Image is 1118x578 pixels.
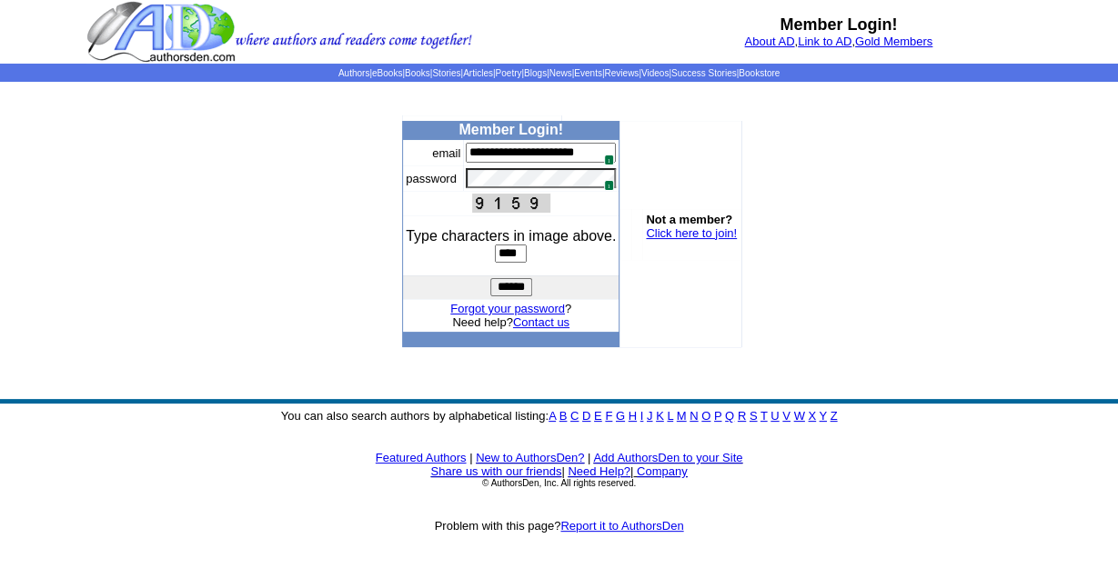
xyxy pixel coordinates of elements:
font: password [406,172,457,185]
b: Member Login! [458,122,563,137]
a: Reviews [604,68,639,78]
a: O [701,409,710,423]
a: Stories [432,68,460,78]
a: P [714,409,721,423]
a: Q [725,409,734,423]
a: R [738,409,746,423]
a: X [808,409,816,423]
font: | [588,451,590,464]
font: Problem with this page? [435,519,684,533]
a: Blogs [524,68,547,78]
a: F [605,409,612,423]
a: Add AuthorsDen to your Site [593,451,742,464]
a: V [782,409,791,423]
a: News [549,68,572,78]
font: | [630,464,688,478]
a: Events [574,68,602,78]
font: email [432,146,460,160]
a: Success Stories [671,68,737,78]
a: Poetry [495,68,521,78]
font: Need help? [452,315,569,329]
a: New to AuthorsDen? [476,451,584,464]
a: Forgot your password [450,302,565,315]
a: K [656,409,664,423]
font: ? [450,302,571,315]
a: Company [637,464,688,478]
a: S [750,409,758,423]
a: L [667,409,673,423]
a: B [559,409,568,423]
a: E [594,409,602,423]
a: Bookstore [739,68,780,78]
span: 1 [604,154,614,165]
span: 1 [604,180,614,191]
a: W [793,409,804,423]
a: Report it to AuthorsDen [560,519,683,533]
font: Type characters in image above. [406,228,616,244]
font: You can also search authors by alphabetical listing: [281,409,838,423]
b: Member Login! [780,15,897,34]
a: Articles [463,68,493,78]
a: T [760,409,768,423]
a: Y [819,409,826,423]
font: © AuthorsDen, Inc. All rights reserved. [482,478,636,488]
a: J [647,409,653,423]
b: Not a member? [646,213,732,226]
a: Z [830,409,837,423]
a: Link to AD [798,35,851,48]
a: eBooks [372,68,402,78]
img: This Is CAPTCHA Image [472,194,550,213]
a: A [549,409,556,423]
font: | [561,464,564,478]
a: Contact us [513,315,569,329]
font: , , [744,35,932,48]
a: Featured Authors [376,451,467,464]
a: M [677,409,687,423]
a: Need Help? [568,464,630,478]
a: U [771,409,779,423]
a: D [582,409,590,423]
a: H [629,409,637,423]
span: | | | | | | | | | | | | [338,68,780,78]
a: C [570,409,579,423]
a: G [616,409,625,423]
img: npw-badge-icon.svg [596,147,610,162]
a: Books [405,68,430,78]
font: | [469,451,472,464]
a: Videos [641,68,669,78]
a: Click here to join! [646,226,737,240]
a: N [690,409,698,423]
a: Gold Members [855,35,932,48]
a: I [640,409,644,423]
a: Share us with our friends [430,464,561,478]
a: About AD [744,35,794,48]
a: Authors [338,68,369,78]
img: npw-badge-icon.svg [596,173,610,187]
